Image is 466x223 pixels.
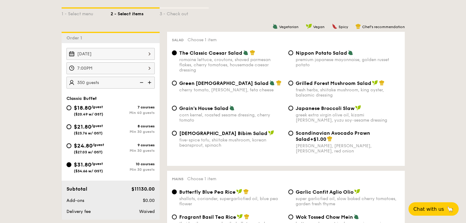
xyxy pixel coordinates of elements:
[179,196,283,207] div: shallots, coriander, supergarlicfied oil, blue pea flower
[74,104,91,111] span: $18.80
[66,48,155,60] input: Event date
[288,214,293,219] input: Wok Tossed Chow Meinbutton mushroom, tricolour capsicum, cripsy egg noodle, kikkoman, super garli...
[179,80,269,86] span: Green [DEMOGRAPHIC_DATA] Salad
[296,105,354,111] span: Japanese Broccoli Slaw
[172,38,184,42] span: Salad
[172,50,177,55] input: The Classic Caesar Saladromaine lettuce, croutons, shaved parmesan flakes, cherry tomatoes, house...
[111,130,155,134] div: Min 30 guests
[296,50,347,56] span: Nippon Potato Salad
[74,150,103,154] span: ($27.03 w/ GST)
[355,105,361,111] img: icon-vegan.f8ff3823.svg
[237,214,243,219] img: icon-vegan.f8ff3823.svg
[172,81,177,86] input: Green [DEMOGRAPHIC_DATA] Saladcherry tomato, [PERSON_NAME], feta cheese
[379,80,385,86] img: icon-chef-hat.a58ddaea.svg
[229,105,235,111] img: icon-vegetarian.fe4039eb.svg
[66,62,155,74] input: Event time
[296,130,370,142] span: Scandinavian Avocado Prawn Salad
[288,106,293,111] input: Japanese Broccoli Slawgreek extra virgin olive oil, kizami [PERSON_NAME], yuzu soy-sesame dressing
[243,189,249,194] img: icon-chef-hat.a58ddaea.svg
[179,87,283,93] div: cherry tomato, [PERSON_NAME], feta cheese
[327,136,332,141] img: icon-chef-hat.a58ddaea.svg
[179,57,283,73] div: romaine lettuce, croutons, shaved parmesan flakes, cherry tomatoes, housemade caesar dressing
[172,189,177,194] input: Butterfly Blue Pea Riceshallots, coriander, supergarlicfied oil, blue pea flower
[236,189,242,194] img: icon-vegan.f8ff3823.svg
[272,24,278,29] img: icon-vegetarian.fe4039eb.svg
[296,87,400,98] div: fresh herbs, shiitake mushroom, king oyster, balsamic dressing
[244,214,249,219] img: icon-chef-hat.a58ddaea.svg
[355,24,361,29] img: icon-chef-hat.a58ddaea.svg
[111,148,155,153] div: Min 30 guests
[74,142,93,149] span: $24.80
[91,105,103,109] span: /guest
[296,143,400,154] div: [PERSON_NAME], [PERSON_NAME], [PERSON_NAME], red onion
[179,189,236,195] span: Butterfly Blue Pea Rice
[179,105,229,111] span: Grain's House Salad
[179,137,283,148] div: five-spice tofu, shiitake mushroom, korean beansprout, spinach
[74,169,103,173] span: ($34.66 w/ GST)
[296,80,371,86] span: Grilled Forest Mushroom Salad
[296,214,353,220] span: Wok Tossed Chow Mein
[74,131,103,135] span: ($23.76 w/ GST)
[111,105,155,109] div: 7 courses
[288,189,293,194] input: Garlic Confit Aglio Oliosuper garlicfied oil, slow baked cherry tomatoes, garden fresh thyme
[188,37,217,42] span: Choose 1 item
[269,80,275,86] img: icon-vegetarian.fe4039eb.svg
[74,112,103,116] span: ($20.49 w/ GST)
[172,106,177,111] input: Grain's House Saladcorn kernel, roasted sesame dressing, cherry tomato
[172,214,177,219] input: Fragrant Basil Tea Ricethai basil, european basil, shallot scented sesame oil, barley multigrain ...
[413,206,444,212] span: Chat with us
[74,161,91,168] span: $31.80
[111,9,160,17] div: 2 - Select items
[93,143,104,147] span: /guest
[310,136,326,142] span: +$1.00
[362,25,405,29] span: Chef's recommendation
[66,143,71,148] input: $24.80/guest($27.03 w/ GST)9 coursesMin 30 guests
[288,131,293,136] input: Scandinavian Avocado Prawn Salad+$1.00[PERSON_NAME], [PERSON_NAME], [PERSON_NAME], red onion
[243,50,248,55] img: icon-vegetarian.fe4039eb.svg
[339,25,348,29] span: Spicy
[354,189,360,194] img: icon-vegan.f8ff3823.svg
[276,80,282,86] img: icon-chef-hat.a58ddaea.svg
[372,80,378,86] img: icon-vegan.f8ff3823.svg
[187,176,216,181] span: Choose 1 item
[288,50,293,55] input: Nippon Potato Saladpremium japanese mayonnaise, golden russet potato
[179,130,267,136] span: [DEMOGRAPHIC_DATA] Bibim Salad
[279,25,298,29] span: Vegetarian
[179,50,242,56] span: The Classic Caesar Salad
[306,24,312,29] img: icon-vegan.f8ff3823.svg
[288,81,293,86] input: Grilled Forest Mushroom Saladfresh herbs, shiitake mushroom, king oyster, balsamic dressing
[111,167,155,172] div: Min 30 guests
[66,35,85,41] span: Order 1
[66,124,71,129] input: $21.80/guest($23.76 w/ GST)8 coursesMin 30 guests
[131,186,154,192] span: $11130.00
[111,111,155,115] div: Min 40 guests
[250,50,255,55] img: icon-chef-hat.a58ddaea.svg
[66,186,87,192] span: Subtotal
[296,112,400,123] div: greek extra virgin olive oil, kizami [PERSON_NAME], yuzu soy-sesame dressing
[66,96,97,101] span: Classic Buffet
[136,77,146,88] img: icon-reduce.1d2dbef1.svg
[172,131,177,136] input: [DEMOGRAPHIC_DATA] Bibim Saladfive-spice tofu, shiitake mushroom, korean beansprout, spinach
[408,202,459,216] button: Chat with us🦙
[296,57,400,68] div: premium japanese mayonnaise, golden russet potato
[111,124,155,128] div: 8 courses
[296,196,400,207] div: super garlicfied oil, slow baked cherry tomatoes, garden fresh thyme
[146,77,155,88] img: icon-add.58712e84.svg
[179,112,283,123] div: corn kernel, roasted sesame dressing, cherry tomato
[66,162,71,167] input: $31.80/guest($34.66 w/ GST)10 coursesMin 30 guests
[296,189,354,195] span: Garlic Confit Aglio Olio
[91,124,103,128] span: /guest
[446,206,454,213] span: 🦙
[348,50,353,55] img: icon-vegetarian.fe4039eb.svg
[160,9,209,17] div: 3 - Check out
[66,77,155,89] input: Number of guests
[313,25,324,29] span: Vegan
[66,105,71,110] input: $18.80/guest($20.49 w/ GST)7 coursesMin 40 guests
[91,162,103,166] span: /guest
[139,209,154,214] span: Waived
[62,9,111,17] div: 1 - Select menu
[179,214,236,220] span: Fragrant Basil Tea Rice
[66,198,84,203] span: Add-ons
[74,123,91,130] span: $21.80
[268,130,274,136] img: icon-vegan.f8ff3823.svg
